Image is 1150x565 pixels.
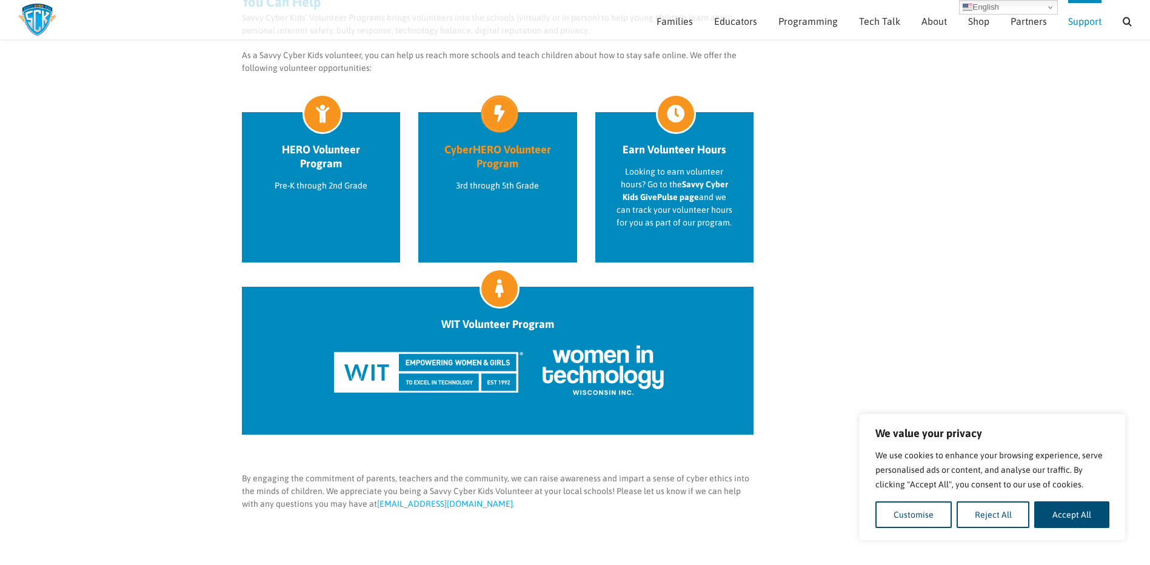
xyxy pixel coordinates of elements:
button: Customise [875,501,952,528]
a: HERO Volunteer Program [263,142,379,170]
a: Earn Volunteer Hours [617,142,733,156]
p: As a Savvy Cyber Kids volunteer, you can help us reach more schools and teach children about how ... [242,49,754,75]
span: Tech Talk [859,16,900,26]
span: Educators [714,16,757,26]
p: We use cookies to enhance your browsing experience, serve personalised ads or content, and analys... [875,448,1109,492]
img: en [963,2,972,12]
span: Support [1068,16,1102,26]
span: Partners [1011,16,1047,26]
p: We value your privacy [875,426,1109,441]
span: Programming [778,16,838,26]
a: WIT Volunteer Program [263,317,733,331]
button: Reject All [957,501,1030,528]
p: By engaging the commitment of parents, teachers and the community, we can raise awareness and imp... [242,472,754,510]
img: Savvy Cyber Kids Logo [18,3,56,36]
span: Families [657,16,693,26]
p: Looking to earn volunteer hours? Go to the and we can track your volunteer hours for you as part ... [617,165,733,229]
button: Accept All [1034,501,1109,528]
a: CyberHERO Volunteer Program [440,142,556,170]
span: Shop [968,16,989,26]
strong: Savvy Cyber Kids GivePulse page [623,179,728,202]
p: Pre-K through 2nd Grade [263,179,379,192]
span: About [921,16,947,26]
p: 3rd through 5th Grade [440,179,556,192]
a: [EMAIL_ADDRESS][DOMAIN_NAME] [377,499,513,509]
